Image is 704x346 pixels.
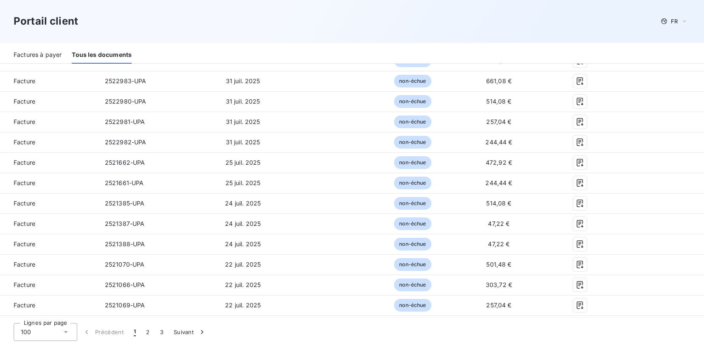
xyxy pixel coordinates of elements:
span: Facture [7,260,91,269]
span: 661,08 € [486,77,512,84]
span: Facture [7,158,91,167]
span: 2521066-UPA [105,281,145,288]
span: Facture [7,219,91,228]
span: 24 juil. 2025 [225,200,261,207]
button: 3 [155,323,169,341]
span: 47,22 € [488,240,510,248]
span: 25 juil. 2025 [225,159,261,166]
span: 303,72 € [486,281,512,288]
span: 2522981-UPA [105,118,145,125]
span: 2522982-UPA [105,138,146,146]
span: non-échue [394,197,431,210]
span: 514,08 € [486,98,511,105]
span: 24 juil. 2025 [225,220,261,227]
span: 2522983-UPA [105,77,146,84]
span: FR [671,18,678,25]
span: 2521387-UPA [105,220,145,227]
span: Facture [7,240,91,248]
span: non-échue [394,95,431,108]
span: non-échue [394,115,431,128]
span: non-échue [394,258,431,271]
span: non-échue [394,278,431,291]
span: Facture [7,118,91,126]
span: Facture [7,301,91,309]
button: Suivant [169,323,211,341]
div: Tous les documents [72,46,132,64]
button: 2 [141,323,155,341]
span: 2521388-UPA [105,240,145,248]
span: 2521385-UPA [105,200,145,207]
span: non-échue [394,299,431,312]
span: 472,92 € [486,159,512,166]
button: 1 [129,323,141,341]
span: 257,04 € [486,118,511,125]
span: 22 juil. 2025 [225,281,261,288]
h3: Portail client [14,14,78,29]
span: 31 juil. 2025 [226,98,260,105]
span: 31 juil. 2025 [226,77,260,84]
span: 2521070-UPA [105,261,145,268]
span: 257,04 € [486,301,511,309]
span: Facture [7,179,91,187]
span: Facture [7,199,91,208]
span: 2521662-UPA [105,159,145,166]
span: Facture [7,77,91,85]
span: 22 juil. 2025 [225,301,261,309]
span: 25 juil. 2025 [225,179,261,186]
span: non-échue [394,156,431,169]
span: 31 juil. 2025 [226,138,260,146]
span: 2521661-UPA [105,179,144,186]
span: 100 [21,328,31,336]
span: 31 juil. 2025 [226,118,260,125]
span: non-échue [394,238,431,250]
span: 47,22 € [488,220,510,227]
button: Précédent [77,323,129,341]
span: non-échue [394,136,431,149]
span: 514,08 € [486,200,511,207]
span: non-échue [394,217,431,230]
span: 22 juil. 2025 [225,261,261,268]
span: non-échue [394,177,431,189]
span: 2522980-UPA [105,98,146,105]
span: Facture [7,281,91,289]
span: 24 juil. 2025 [225,240,261,248]
span: 501,48 € [486,261,511,268]
span: 1 [134,328,136,336]
span: 244,44 € [485,138,512,146]
span: Facture [7,97,91,106]
span: 2521069-UPA [105,301,145,309]
span: Facture [7,138,91,146]
span: non-échue [394,75,431,87]
div: Factures à payer [14,46,62,64]
span: 244,44 € [485,179,512,186]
